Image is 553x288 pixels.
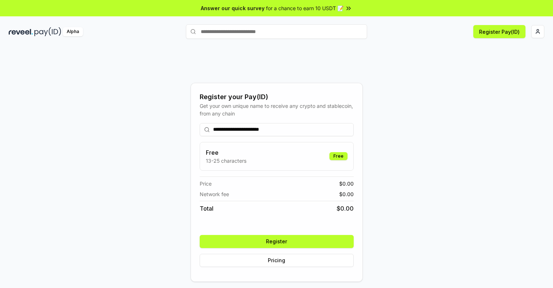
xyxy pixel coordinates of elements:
[200,180,212,187] span: Price
[200,92,354,102] div: Register your Pay(ID)
[201,4,265,12] span: Answer our quick survey
[34,27,61,36] img: pay_id
[63,27,83,36] div: Alpha
[200,190,229,198] span: Network fee
[206,157,246,165] p: 13-25 characters
[339,190,354,198] span: $ 0.00
[266,4,344,12] span: for a chance to earn 10 USDT 📝
[473,25,525,38] button: Register Pay(ID)
[200,102,354,117] div: Get your own unique name to receive any crypto and stablecoin, from any chain
[200,204,213,213] span: Total
[206,148,246,157] h3: Free
[200,254,354,267] button: Pricing
[337,204,354,213] span: $ 0.00
[200,235,354,248] button: Register
[329,152,348,160] div: Free
[9,27,33,36] img: reveel_dark
[339,180,354,187] span: $ 0.00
